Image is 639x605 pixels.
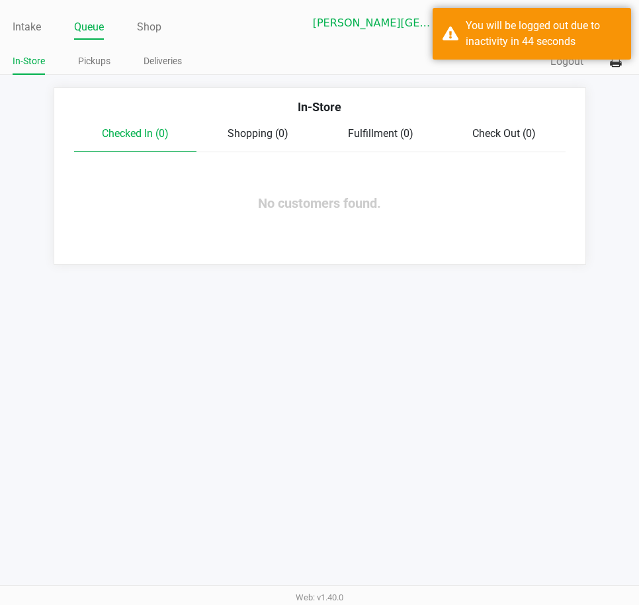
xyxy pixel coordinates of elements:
[296,592,343,602] span: Web: v1.40.0
[74,18,104,36] a: Queue
[550,54,583,70] button: Logout
[144,53,182,70] a: Deliveries
[102,127,169,140] span: Checked In (0)
[78,53,110,70] a: Pickups
[348,127,413,140] span: Fulfillment (0)
[137,18,161,36] a: Shop
[466,18,621,50] div: You will be logged out due to inactivity in 44 seconds
[258,195,381,211] span: No customers found.
[228,127,288,140] span: Shopping (0)
[444,7,469,38] button: Select
[313,15,436,31] span: [PERSON_NAME][GEOGRAPHIC_DATA]
[13,53,45,70] a: In-Store
[472,127,536,140] span: Check Out (0)
[13,18,41,36] a: Intake
[298,100,341,114] span: In-Store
